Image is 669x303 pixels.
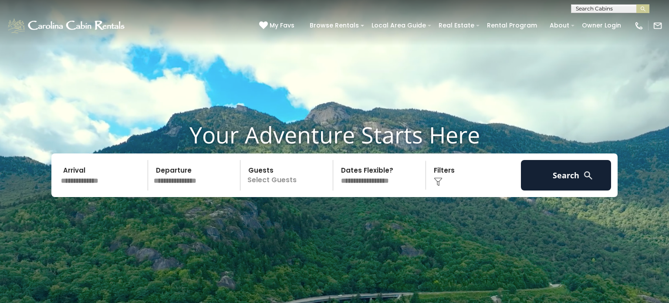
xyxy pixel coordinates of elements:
[583,170,594,181] img: search-regular-white.png
[483,19,541,32] a: Rental Program
[7,121,662,148] h1: Your Adventure Starts Here
[634,21,644,31] img: phone-regular-white.png
[434,19,479,32] a: Real Estate
[243,160,333,191] p: Select Guests
[7,17,127,34] img: White-1-1-2.png
[270,21,294,30] span: My Favs
[305,19,363,32] a: Browse Rentals
[653,21,662,31] img: mail-regular-white.png
[521,160,611,191] button: Search
[259,21,297,31] a: My Favs
[578,19,625,32] a: Owner Login
[545,19,574,32] a: About
[367,19,430,32] a: Local Area Guide
[434,177,443,186] img: filter--v1.png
